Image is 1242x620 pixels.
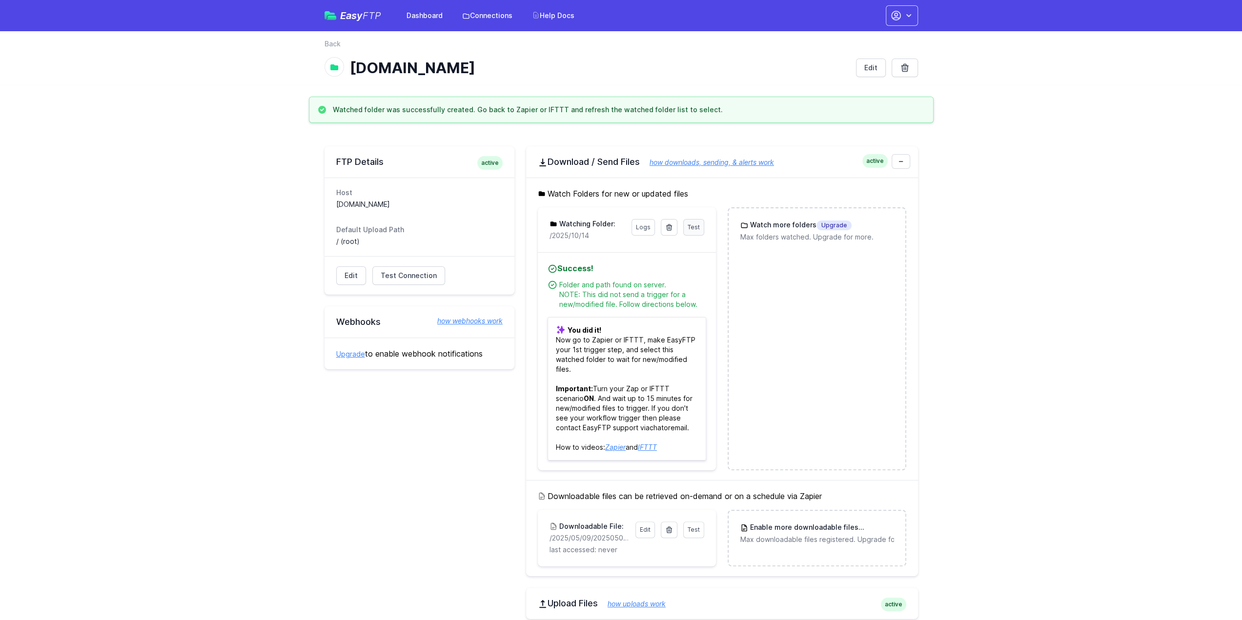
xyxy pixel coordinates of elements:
[336,316,503,328] h2: Webhooks
[336,188,503,198] dt: Host
[858,523,894,533] span: Upgrade
[671,423,687,432] a: email
[557,219,615,229] h3: Watching Folder:
[372,266,445,285] a: Test Connection
[729,511,905,556] a: Enable more downloadable filesUpgrade Max downloadable files registered. Upgrade for more.
[650,423,664,432] a: chat
[363,10,381,21] span: FTP
[336,266,366,285] a: Edit
[456,7,518,24] a: Connections
[350,59,848,77] h1: [DOMAIN_NAME]
[428,316,503,326] a: how webhooks work
[598,600,666,608] a: how uploads work
[683,219,704,236] a: Test
[548,262,706,274] h4: Success!
[556,384,593,393] b: Important:
[526,7,580,24] a: Help Docs
[559,280,706,309] div: Folder and path found on server. NOTE: This did not send a trigger for a new/modified file. Follo...
[605,443,626,451] a: Zapier
[584,394,594,402] b: ON
[640,158,774,166] a: how downloads, sending, & alerts work
[325,39,918,55] nav: Breadcrumb
[748,220,852,230] h3: Watch more folders
[336,350,365,358] a: Upgrade
[748,522,893,533] h3: Enable more downloadable files
[881,598,906,611] span: active
[550,231,626,240] p: 2025/10/14
[538,598,906,609] h2: Upload Files
[683,521,704,538] a: Test
[635,521,655,538] a: Edit
[862,154,888,168] span: active
[325,11,336,20] img: easyftp_logo.png
[538,156,906,168] h2: Download / Send Files
[336,156,503,168] h2: FTP Details
[856,59,886,77] a: Edit
[381,271,437,280] span: Test Connection
[550,533,630,543] p: /2025/05/09/20250509171559_inbound_0422652309_0756011820.mp3
[631,219,655,236] a: Logs
[538,188,906,200] h5: Watch Folders for new or updated files
[740,535,893,544] p: Max downloadable files registered. Upgrade for more.
[816,220,852,230] span: Upgrade
[401,7,448,24] a: Dashboard
[325,338,514,369] div: to enable webhook notifications
[336,200,503,209] dd: [DOMAIN_NAME]
[688,223,700,231] span: Test
[340,11,381,20] span: Easy
[740,232,893,242] p: Max folders watched. Upgrade for more.
[550,545,704,555] p: last accessed: never
[538,490,906,502] h5: Downloadable files can be retrieved on-demand or on a schedule via Zapier
[548,317,706,460] p: Now go to Zapier or IFTTT, make EasyFTP your 1st trigger step, and select this watched folder to ...
[729,208,905,254] a: Watch more foldersUpgrade Max folders watched. Upgrade for more.
[557,521,624,531] h3: Downloadable File:
[477,156,503,170] span: active
[568,326,601,334] b: You did it!
[325,11,381,20] a: EasyFTP
[688,526,700,533] span: Test
[336,225,503,235] dt: Default Upload Path
[336,237,503,246] dd: / (root)
[1193,571,1230,608] iframe: Drift Widget Chat Controller
[638,443,657,451] a: IFTTT
[333,105,723,115] h3: Watched folder was successfully created. Go back to Zapier or IFTTT and refresh the watched folde...
[325,39,341,49] a: Back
